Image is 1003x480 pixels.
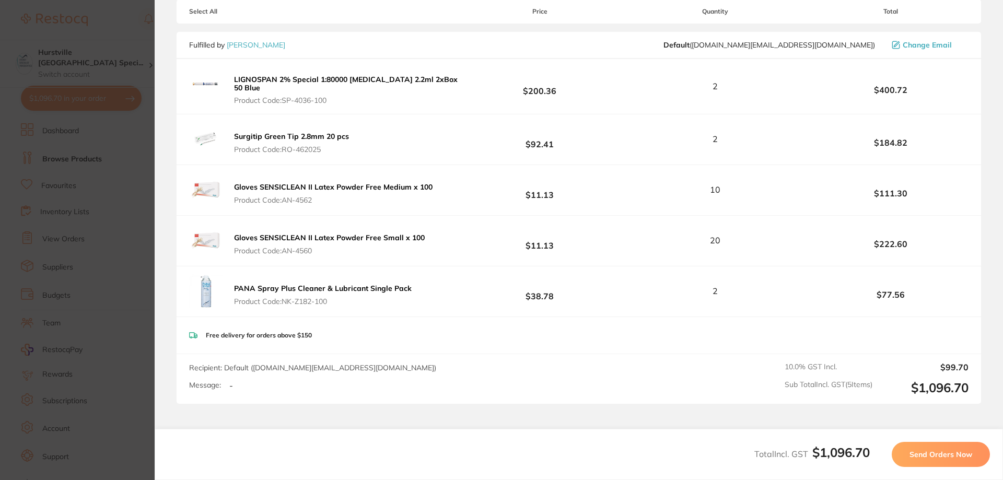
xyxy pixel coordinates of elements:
[189,224,223,257] img: MGd1cmwzbA
[813,138,969,147] b: $184.82
[663,41,875,49] span: customer.care@henryschein.com.au
[462,282,617,301] b: $38.78
[231,132,352,154] button: Surgitip Green Tip 2.8mm 20 pcs Product Code:RO-462025
[234,284,412,293] b: PANA Spray Plus Cleaner & Lubricant Single Pack
[206,332,312,339] p: Free delivery for orders above $150
[909,450,972,459] span: Send Orders Now
[234,233,425,242] b: Gloves SENSICLEAN II Latex Powder Free Small x 100
[231,233,428,255] button: Gloves SENSICLEAN II Latex Powder Free Small x 100 Product Code:AN-4560
[903,41,952,49] span: Change Email
[234,75,458,92] b: LIGNOSPAN 2% Special 1:80000 [MEDICAL_DATA] 2.2ml 2xBox 50 Blue
[229,381,233,390] p: -
[234,196,433,204] span: Product Code: AN-4562
[881,362,969,372] output: $99.70
[231,182,436,204] button: Gloves SENSICLEAN II Latex Powder Free Medium x 100 Product Code:AN-4562
[713,134,718,144] span: 2
[227,40,285,50] a: [PERSON_NAME]
[710,236,720,245] span: 20
[785,362,872,372] span: 10.0 % GST Incl.
[462,77,617,96] b: $200.36
[462,8,617,15] span: Price
[785,380,872,395] span: Sub Total Incl. GST ( 5 Items)
[889,40,969,50] button: Change Email
[881,380,969,395] output: $1,096.70
[189,173,223,207] img: YmhzYjBlZQ
[892,442,990,467] button: Send Orders Now
[812,444,870,460] b: $1,096.70
[713,81,718,91] span: 2
[189,381,221,390] label: Message:
[189,69,223,103] img: Y3ZqN242dg
[189,363,436,372] span: Recipient: Default ( [DOMAIN_NAME][EMAIL_ADDRESS][DOMAIN_NAME] )
[663,40,690,50] b: Default
[231,75,462,105] button: LIGNOSPAN 2% Special 1:80000 [MEDICAL_DATA] 2.2ml 2xBox 50 Blue Product Code:SP-4036-100
[462,180,617,200] b: $11.13
[813,8,969,15] span: Total
[231,284,415,306] button: PANA Spray Plus Cleaner & Lubricant Single Pack Product Code:NK-Z182-100
[754,449,870,459] span: Total Incl. GST
[813,239,969,249] b: $222.60
[234,96,459,104] span: Product Code: SP-4036-100
[234,132,349,141] b: Surgitip Green Tip 2.8mm 20 pcs
[710,185,720,194] span: 10
[189,8,294,15] span: Select All
[234,145,349,154] span: Product Code: RO-462025
[189,123,223,156] img: aGZ3a2h2dg
[189,275,223,308] img: aXZ4MXQ0dw
[234,297,412,306] span: Product Code: NK-Z182-100
[234,182,433,192] b: Gloves SENSICLEAN II Latex Powder Free Medium x 100
[618,8,813,15] span: Quantity
[813,189,969,198] b: $111.30
[813,290,969,299] b: $77.56
[462,130,617,149] b: $92.41
[462,231,617,250] b: $11.13
[713,286,718,296] span: 2
[189,41,285,49] p: Fulfilled by
[813,85,969,95] b: $400.72
[234,247,425,255] span: Product Code: AN-4560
